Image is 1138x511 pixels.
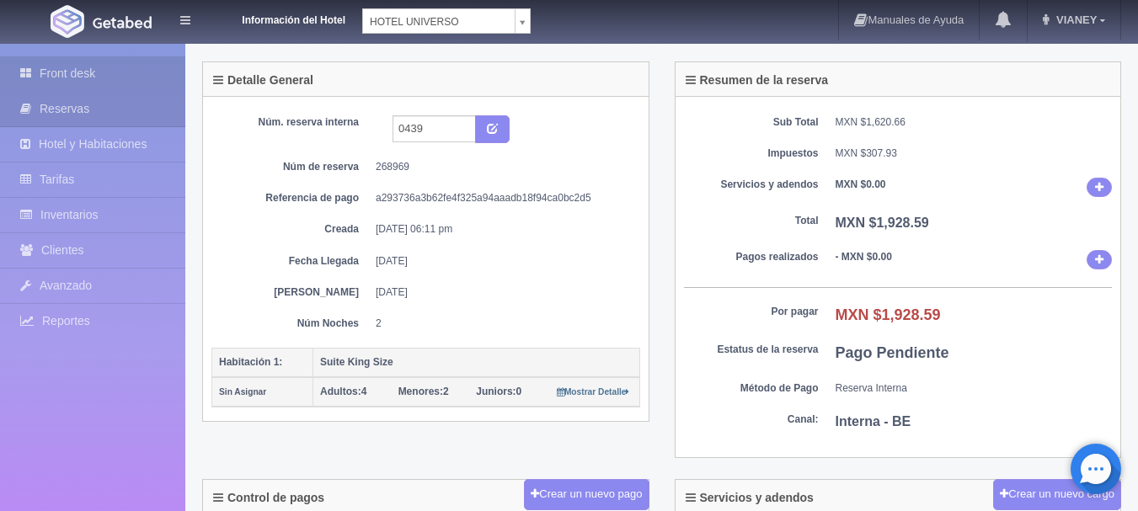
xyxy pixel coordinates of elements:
dt: Método de Pago [684,381,819,396]
dt: Información del Hotel [211,8,345,28]
b: Habitación 1: [219,356,282,368]
h4: Detalle General [213,74,313,87]
span: VIANEY [1052,13,1097,26]
dd: MXN $1,620.66 [836,115,1113,130]
dt: Canal: [684,413,819,427]
dd: [DATE] 06:11 pm [376,222,628,237]
dd: [DATE] [376,254,628,269]
strong: Juniors: [476,386,516,397]
a: HOTEL UNIVERSO [362,8,531,34]
span: 4 [320,386,366,397]
h4: Servicios y adendos [686,492,814,504]
dd: 268969 [376,160,628,174]
dt: Impuestos [684,146,819,161]
dd: Reserva Interna [836,381,1113,396]
b: Interna - BE [836,414,911,428]
dt: Total [684,214,819,228]
dt: [PERSON_NAME] [224,285,359,300]
dd: [DATE] [376,285,628,300]
a: Mostrar Detalle [557,386,630,397]
img: Getabed [93,16,152,29]
th: Suite King Size [313,348,640,377]
span: 2 [398,386,449,397]
dt: Fecha Llegada [224,254,359,269]
dt: Núm. reserva interna [224,115,359,130]
dt: Núm de reserva [224,160,359,174]
b: MXN $1,928.59 [836,216,929,230]
dd: 2 [376,317,628,331]
small: Sin Asignar [219,387,266,397]
b: - MXN $0.00 [836,251,892,263]
b: MXN $0.00 [836,178,886,190]
dt: Pagos realizados [684,250,819,264]
button: Crear un nuevo pago [524,479,649,510]
dt: Referencia de pago [224,191,359,205]
dt: Servicios y adendos [684,178,819,192]
dd: MXN $307.93 [836,146,1113,161]
button: Crear un nuevo cargo [993,479,1121,510]
dt: Estatus de la reserva [684,343,819,357]
dt: Sub Total [684,115,819,130]
strong: Menores: [398,386,443,397]
b: Pago Pendiente [836,344,949,361]
dd: a293736a3b62fe4f325a94aaadb18f94ca0bc2d5 [376,191,628,205]
h4: Resumen de la reserva [686,74,829,87]
b: MXN $1,928.59 [836,306,941,323]
strong: Adultos: [320,386,361,397]
span: HOTEL UNIVERSO [370,9,508,35]
dt: Creada [224,222,359,237]
h4: Control de pagos [213,492,324,504]
dt: Núm Noches [224,317,359,331]
span: 0 [476,386,521,397]
small: Mostrar Detalle [557,387,630,397]
dt: Por pagar [684,305,819,319]
img: Getabed [51,5,84,38]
